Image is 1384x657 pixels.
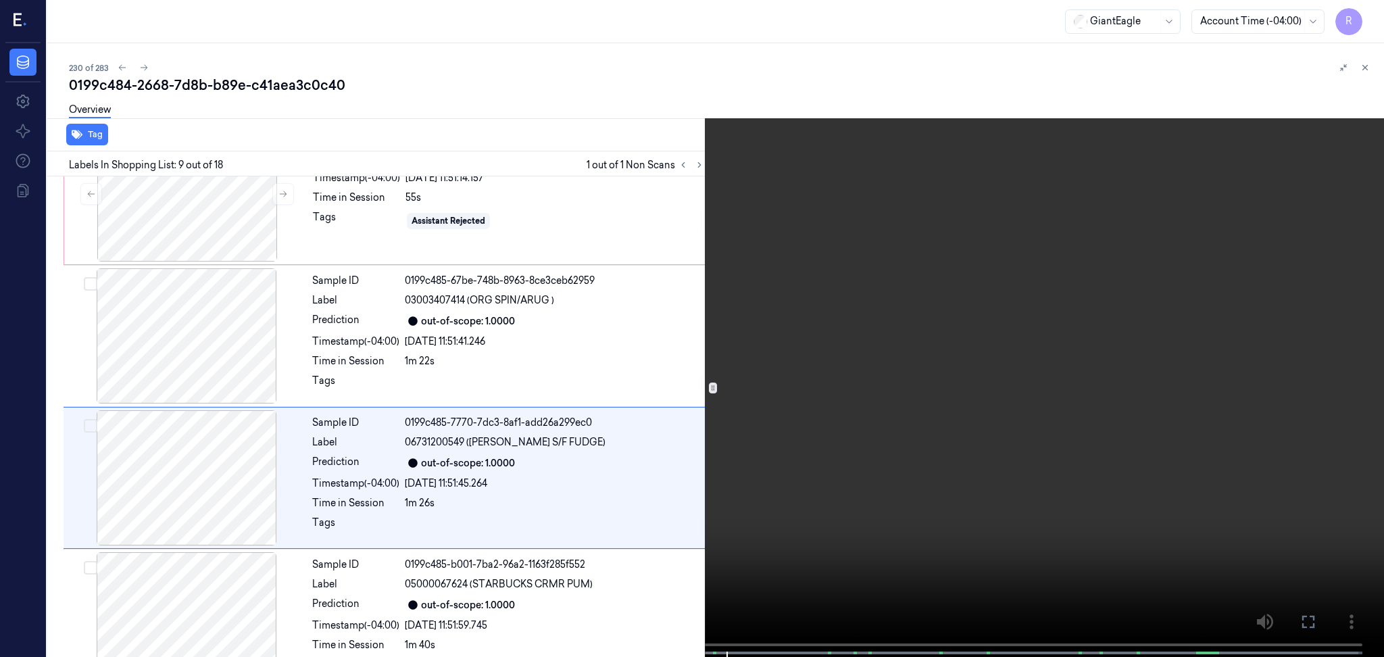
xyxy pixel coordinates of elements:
button: Tag [66,124,108,145]
div: 55s [405,191,704,205]
div: 0199c485-7770-7dc3-8af1-add26a299ec0 [405,416,705,430]
div: Label [312,293,399,308]
div: 0199c485-67be-748b-8963-8ce3ceb62959 [405,274,705,288]
div: out-of-scope: 1.0000 [421,598,515,612]
div: Timestamp (-04:00) [312,477,399,491]
div: Sample ID [312,274,399,288]
div: Prediction [312,597,399,613]
div: Time in Session [312,496,399,510]
div: Timestamp (-04:00) [313,171,400,185]
div: Sample ID [312,416,399,430]
button: R [1335,8,1362,35]
div: Tags [312,516,399,537]
span: 230 of 283 [69,62,109,74]
span: 05000067624 (STARBUCKS CRMR PUM) [405,577,593,591]
div: Time in Session [313,191,400,205]
span: 1 out of 1 Non Scans [587,157,708,173]
div: 1m 40s [405,638,705,652]
button: Select row [84,561,97,575]
span: 03003407414 (ORG SPIN/ARUG ) [405,293,554,308]
div: out-of-scope: 1.0000 [421,456,515,470]
div: Time in Session [312,354,399,368]
div: [DATE] 11:51:41.246 [405,335,705,349]
div: Label [312,435,399,449]
button: Select row [84,419,97,433]
div: 1m 22s [405,354,705,368]
a: Overview [69,103,111,118]
div: [DATE] 11:51:14.157 [405,171,704,185]
div: Time in Session [312,638,399,652]
span: Labels In Shopping List: 9 out of 18 [69,158,223,172]
button: Select row [84,277,97,291]
div: 0199c484-2668-7d8b-b89e-c41aea3c0c40 [69,76,1373,95]
div: Tags [312,374,399,395]
div: Timestamp (-04:00) [312,335,399,349]
div: Prediction [312,313,399,329]
div: Assistant Rejected [412,215,485,227]
div: out-of-scope: 1.0000 [421,314,515,328]
div: Tags [313,210,400,232]
span: 06731200549 ([PERSON_NAME] S/F FUDGE) [405,435,605,449]
div: Prediction [312,455,399,471]
div: 0199c485-b001-7ba2-96a2-1163f285f552 [405,558,705,572]
div: Sample ID [312,558,399,572]
div: Timestamp (-04:00) [312,618,399,633]
div: 1m 26s [405,496,705,510]
div: [DATE] 11:51:45.264 [405,477,705,491]
div: [DATE] 11:51:59.745 [405,618,705,633]
div: Label [312,577,399,591]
